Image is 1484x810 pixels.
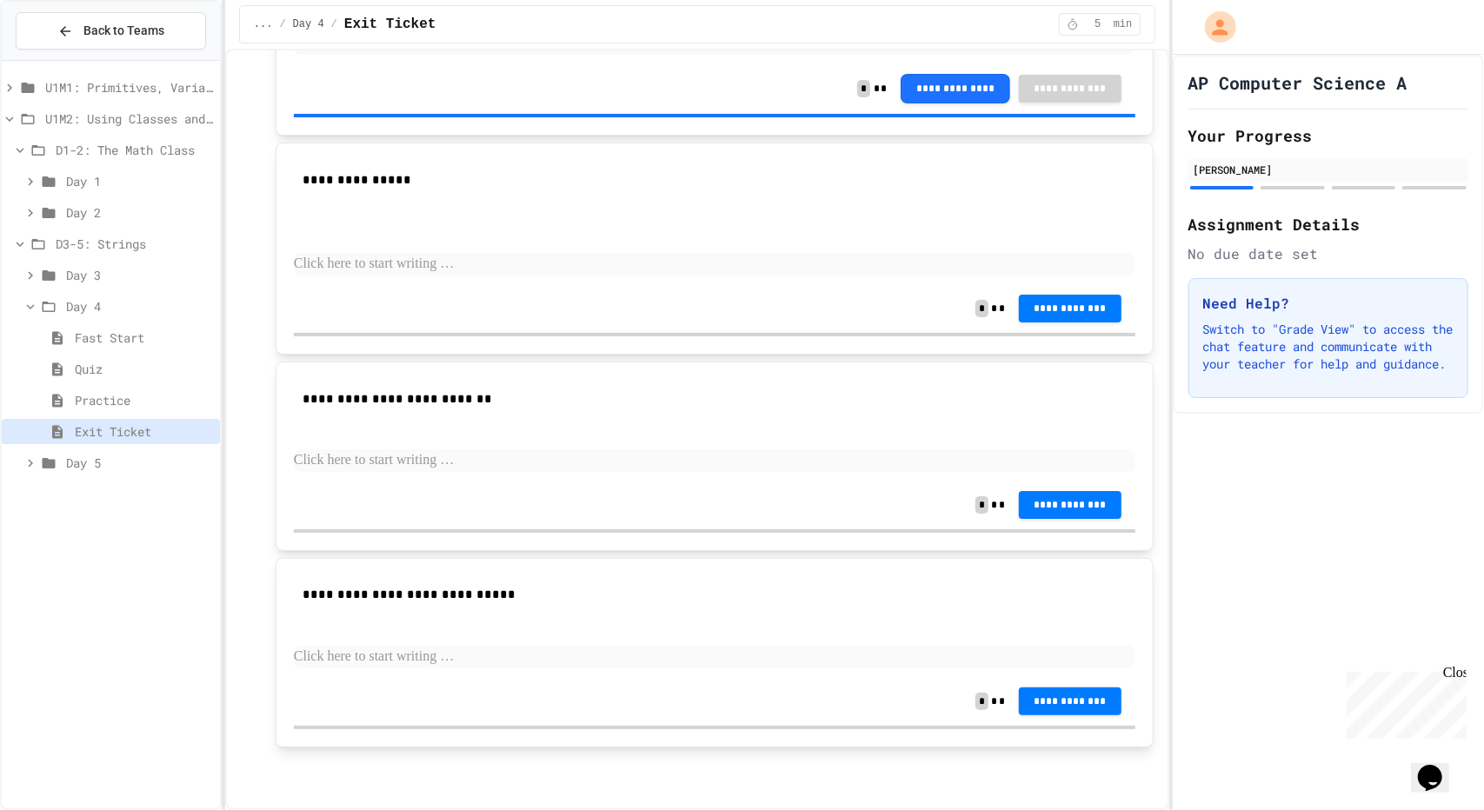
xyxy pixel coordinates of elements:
[75,422,213,441] span: Exit Ticket
[1114,17,1133,31] span: min
[279,17,285,31] span: /
[293,17,324,31] span: Day 4
[56,235,213,253] span: D3-5: Strings
[344,14,436,35] span: Exit Ticket
[331,17,337,31] span: /
[66,297,213,315] span: Day 4
[1187,7,1241,47] div: My Account
[1194,162,1463,177] div: [PERSON_NAME]
[66,454,213,472] span: Day 5
[83,22,164,40] span: Back to Teams
[1188,123,1468,148] h2: Your Progress
[1203,293,1454,314] h3: Need Help?
[1188,70,1407,95] h1: AP Computer Science A
[1084,17,1112,31] span: 5
[1188,243,1468,264] div: No due date set
[16,12,206,50] button: Back to Teams
[75,329,213,347] span: Fast Start
[75,391,213,409] span: Practice
[254,17,273,31] span: ...
[66,172,213,190] span: Day 1
[7,7,120,110] div: Chat with us now!Close
[1203,321,1454,373] p: Switch to "Grade View" to access the chat feature and communicate with your teacher for help and ...
[1340,665,1467,739] iframe: chat widget
[1411,740,1467,793] iframe: chat widget
[56,141,213,159] span: D1-2: The Math Class
[75,360,213,378] span: Quiz
[66,203,213,222] span: Day 2
[45,78,213,96] span: U1M1: Primitives, Variables, Basic I/O
[66,266,213,284] span: Day 3
[45,110,213,128] span: U1M2: Using Classes and Objects
[1188,212,1468,236] h2: Assignment Details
